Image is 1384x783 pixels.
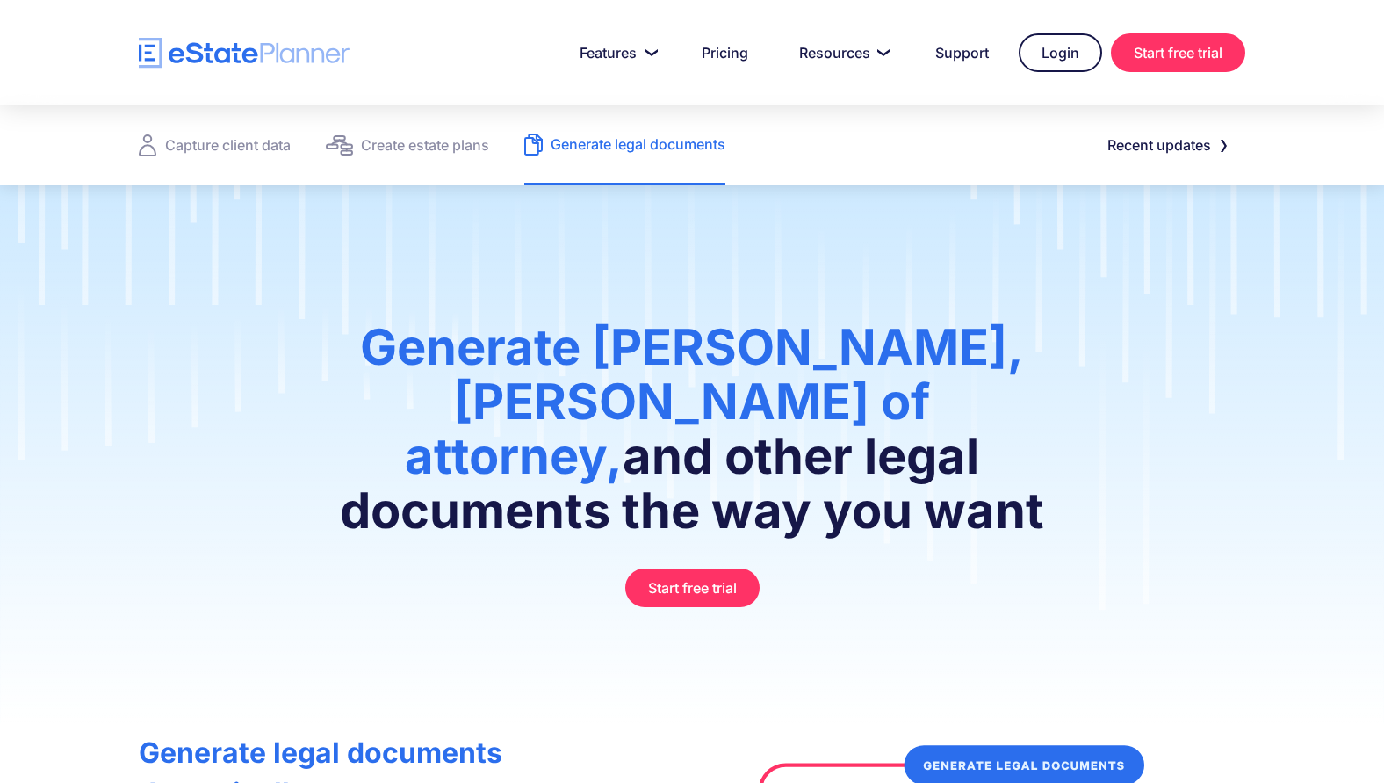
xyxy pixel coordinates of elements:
a: Support [914,35,1010,70]
a: Features [559,35,672,70]
a: Start free trial [1111,33,1245,72]
span: Generate [PERSON_NAME], [PERSON_NAME] of attorney, [360,317,1024,486]
a: Resources [778,35,905,70]
h1: and other legal documents the way you want [303,320,1081,555]
div: Recent updates [1107,133,1211,157]
div: Capture client data [165,133,291,157]
a: home [139,38,350,69]
a: Login [1019,33,1102,72]
div: Generate legal documents [551,132,725,156]
a: Create estate plans [326,105,489,185]
a: Generate legal documents [524,105,725,185]
a: Recent updates [1086,127,1245,163]
a: Pricing [681,35,769,70]
div: Create estate plans [361,133,489,157]
a: Capture client data [139,105,291,185]
a: Start free trial [625,569,760,607]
